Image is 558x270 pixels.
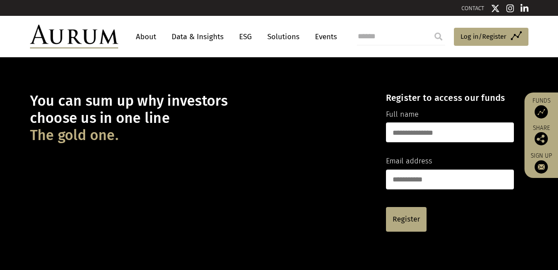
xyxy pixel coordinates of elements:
a: About [131,29,161,45]
div: Share [529,125,554,145]
h4: Register to access our funds [386,92,514,103]
a: Register [386,207,427,232]
a: Sign up [529,152,554,174]
label: Full name [386,109,419,120]
span: The gold one. [30,127,119,144]
h1: You can sum up why investors choose us in one line [30,92,371,144]
a: Solutions [263,29,304,45]
img: Twitter icon [491,4,500,13]
a: Funds [529,97,554,118]
a: Log in/Register [454,28,528,46]
label: Email address [386,155,432,167]
img: Sign up to our newsletter [535,160,548,174]
img: Instagram icon [506,4,514,13]
a: Events [311,29,337,45]
img: Share this post [535,132,548,145]
a: Data & Insights [167,29,228,45]
span: Log in/Register [461,31,506,42]
input: Submit [430,28,447,45]
img: Linkedin icon [521,4,528,13]
a: ESG [235,29,256,45]
img: Access Funds [535,105,548,118]
a: CONTACT [461,5,484,11]
img: Aurum [30,25,118,48]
